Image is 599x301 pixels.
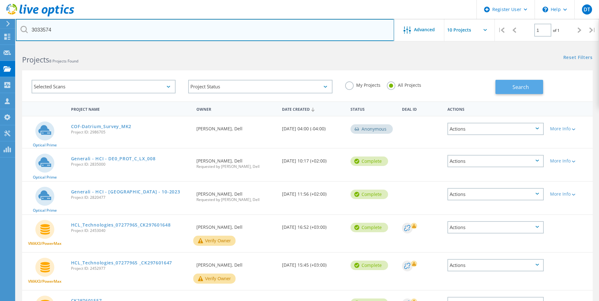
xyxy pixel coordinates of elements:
[33,175,57,179] span: Optical Prime
[399,103,445,115] div: Deal Id
[447,221,544,233] div: Actions
[196,198,276,202] span: Requested by [PERSON_NAME], Dell
[414,27,435,32] span: Advanced
[495,80,543,94] button: Search
[584,7,590,12] span: DT
[444,103,547,115] div: Actions
[193,103,279,115] div: Owner
[28,242,62,245] span: VMAX3/PowerMax
[350,190,388,199] div: Complete
[193,182,279,208] div: [PERSON_NAME], Dell
[447,123,544,135] div: Actions
[193,215,279,236] div: [PERSON_NAME], Dell
[279,215,347,236] div: [DATE] 16:52 (+03:00)
[279,253,347,274] div: [DATE] 15:45 (+03:00)
[71,223,171,227] a: HCL_Technologies_07277965_CK297601648
[550,127,590,131] div: More Info
[350,223,388,232] div: Complete
[71,156,156,161] a: Generali - HCI - DE0_PROT_C_LX_008
[447,155,544,167] div: Actions
[550,159,590,163] div: More Info
[49,58,78,64] span: 8 Projects Found
[22,55,49,65] b: Projects
[71,261,172,265] a: HCL_Technologies_07277965 _CK297601647
[495,19,508,41] div: |
[345,81,380,87] label: My Projects
[193,253,279,274] div: [PERSON_NAME], Dell
[447,259,544,271] div: Actions
[279,182,347,203] div: [DATE] 11:56 (+02:00)
[193,116,279,137] div: [PERSON_NAME], Dell
[193,236,236,246] button: Verify Owner
[32,80,176,93] div: Selected Scans
[447,188,544,200] div: Actions
[193,274,236,284] button: Verify Owner
[586,19,599,41] div: |
[350,261,388,270] div: Complete
[347,103,399,115] div: Status
[196,165,276,168] span: Requested by [PERSON_NAME], Dell
[33,209,57,212] span: Optical Prime
[193,149,279,175] div: [PERSON_NAME], Dell
[512,84,529,91] span: Search
[16,19,394,41] input: Search projects by name, owner, ID, company, etc
[550,192,590,196] div: More Info
[68,103,194,115] div: Project Name
[33,143,57,147] span: Optical Prime
[188,80,332,93] div: Project Status
[71,229,190,233] span: Project ID: 2453040
[279,149,347,169] div: [DATE] 10:17 (+02:00)
[542,7,548,12] svg: \n
[71,196,190,199] span: Project ID: 2820477
[71,130,190,134] span: Project ID: 2986705
[387,81,421,87] label: All Projects
[71,162,190,166] span: Project ID: 2835000
[279,103,347,115] div: Date Created
[71,190,180,194] a: Generali - HCI - [GEOGRAPHIC_DATA] - 10-2023
[71,124,131,129] a: COF-Datrium_Survey_MK2
[28,280,62,283] span: VMAX3/PowerMax
[6,13,74,18] a: Live Optics Dashboard
[350,124,393,134] div: Anonymous
[553,28,560,33] span: of 1
[279,116,347,137] div: [DATE] 04:00 (-04:00)
[350,156,388,166] div: Complete
[71,267,190,270] span: Project ID: 2452977
[563,55,593,61] a: Reset Filters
